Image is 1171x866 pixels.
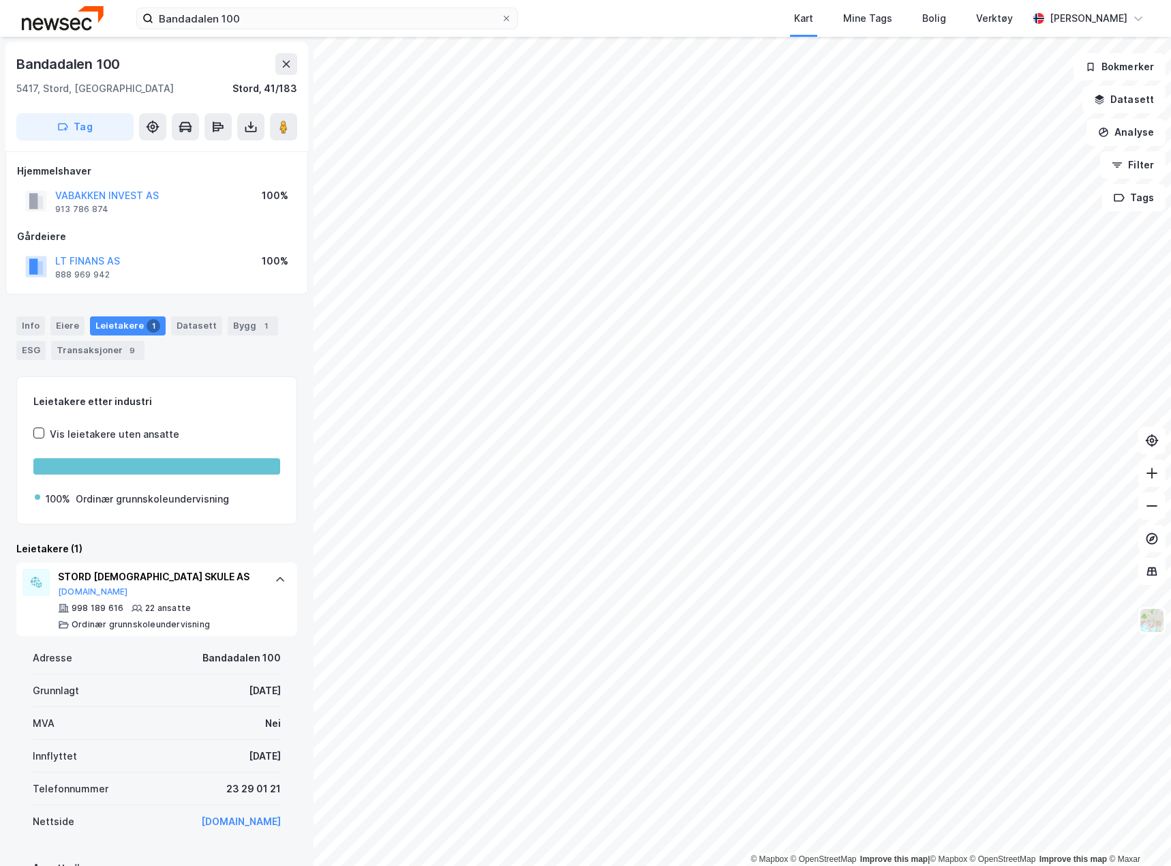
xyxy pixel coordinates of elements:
[249,683,281,699] div: [DATE]
[50,426,179,443] div: Vis leietakere uten ansatte
[259,319,273,333] div: 1
[1086,119,1166,146] button: Analyse
[58,586,128,597] button: [DOMAIN_NAME]
[55,269,110,280] div: 888 969 942
[262,188,288,204] div: 100%
[860,854,928,864] a: Improve this map
[791,854,857,864] a: OpenStreetMap
[1102,184,1166,211] button: Tags
[33,781,108,797] div: Telefonnummer
[262,253,288,269] div: 100%
[58,569,261,585] div: STORD [DEMOGRAPHIC_DATA] SKULE AS
[922,10,946,27] div: Bolig
[16,316,45,335] div: Info
[16,113,134,140] button: Tag
[33,683,79,699] div: Grunnlagt
[125,344,139,357] div: 9
[55,204,108,215] div: 913 786 874
[970,854,1036,864] a: OpenStreetMap
[16,80,174,97] div: 5417, Stord, [GEOGRAPHIC_DATA]
[16,541,297,557] div: Leietakere (1)
[1039,854,1107,864] a: Improve this map
[72,603,123,614] div: 998 189 616
[265,715,281,732] div: Nei
[976,10,1013,27] div: Verktøy
[16,53,123,75] div: Bandadalen 100
[1074,53,1166,80] button: Bokmerker
[46,491,70,507] div: 100%
[171,316,222,335] div: Datasett
[226,781,281,797] div: 23 29 01 21
[249,748,281,764] div: [DATE]
[33,650,72,666] div: Adresse
[153,8,501,29] input: Søk på adresse, matrikkel, gårdeiere, leietakere eller personer
[51,341,145,360] div: Transaksjoner
[33,813,74,830] div: Nettside
[750,852,1140,866] div: |
[17,163,296,179] div: Hjemmelshaver
[145,603,191,614] div: 22 ansatte
[33,748,77,764] div: Innflyttet
[201,816,281,827] a: [DOMAIN_NAME]
[50,316,85,335] div: Eiere
[750,854,788,864] a: Mapbox
[228,316,278,335] div: Bygg
[147,319,160,333] div: 1
[1103,801,1171,866] iframe: Chat Widget
[16,341,46,360] div: ESG
[843,10,892,27] div: Mine Tags
[33,715,55,732] div: MVA
[1082,86,1166,113] button: Datasett
[17,228,296,245] div: Gårdeiere
[33,393,280,410] div: Leietakere etter industri
[1139,608,1165,633] img: Z
[794,10,813,27] div: Kart
[1050,10,1127,27] div: [PERSON_NAME]
[22,6,104,30] img: newsec-logo.f6e21ccffca1b3a03d2d.png
[1100,151,1166,179] button: Filter
[202,650,281,666] div: Bandadalen 100
[232,80,297,97] div: Stord, 41/183
[72,619,210,630] div: Ordinær grunnskoleundervisning
[930,854,967,864] a: Mapbox
[90,316,166,335] div: Leietakere
[76,491,229,507] div: Ordinær grunnskoleundervisning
